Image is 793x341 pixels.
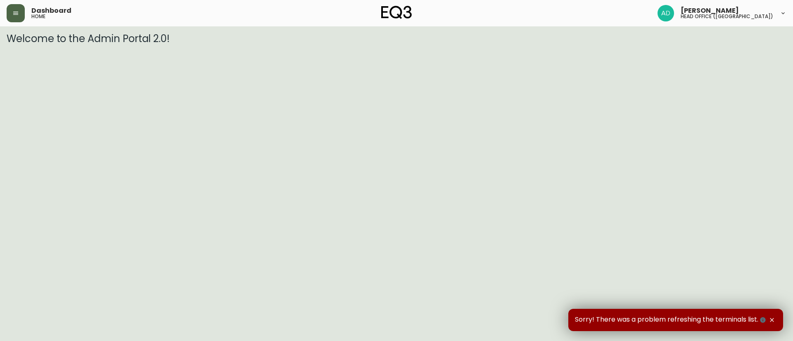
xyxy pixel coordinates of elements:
h5: head office ([GEOGRAPHIC_DATA]) [681,14,773,19]
img: logo [381,6,412,19]
h5: home [31,14,45,19]
span: [PERSON_NAME] [681,7,739,14]
img: d8effa94dd6239b168051e3e8076aa0c [658,5,674,21]
h3: Welcome to the Admin Portal 2.0! [7,33,786,45]
span: Dashboard [31,7,71,14]
span: Sorry! There was a problem refreshing the terminals list. [575,315,767,325]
